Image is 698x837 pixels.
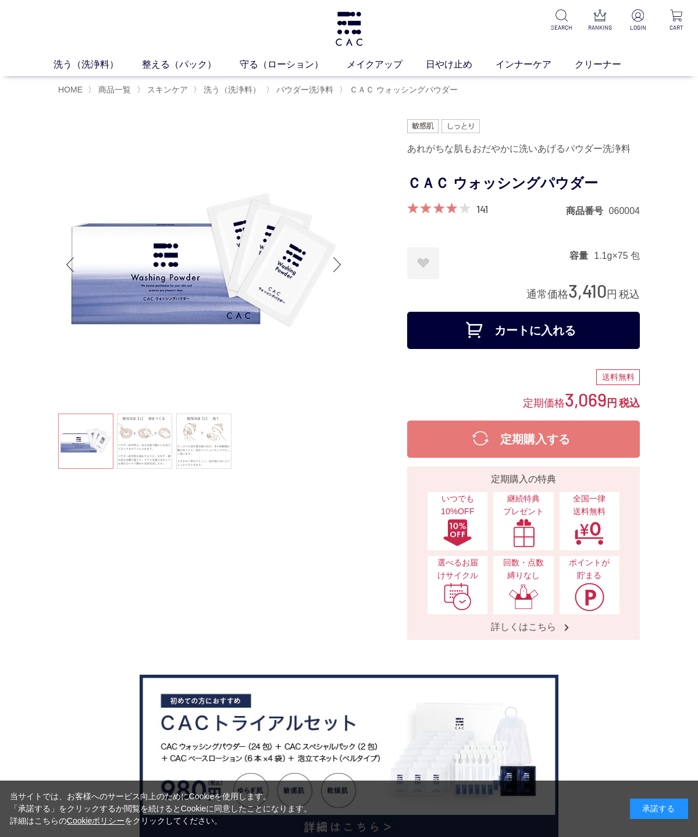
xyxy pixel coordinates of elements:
[626,23,650,32] p: LOGIN
[137,84,191,95] li: 〉
[607,289,617,300] span: 円
[276,85,333,94] span: パウダー洗浄料
[496,58,575,72] a: インナーケア
[204,85,261,94] span: 洗う（洗浄料）
[145,85,188,94] a: スキンケア
[587,23,612,32] p: RANKING
[526,289,568,300] span: 通常価格
[433,493,482,518] span: いつでも10%OFF
[58,119,349,410] img: ＣＡＣ ウォッシングパウダー
[508,518,539,547] img: 継続特典プレゼント
[443,582,473,611] img: 選べるお届けサイクル
[407,312,640,349] button: カートに入れる
[587,9,612,32] a: RANKING
[569,250,594,262] dt: 容量
[499,557,547,582] span: 回数・点数縛りなし
[350,85,458,94] span: ＣＡＣ ウォッシングパウダー
[412,472,635,486] div: 定期購入の特典
[664,9,689,32] a: CART
[58,241,81,288] div: Previous slide
[274,85,333,94] a: パウダー洗浄料
[407,170,640,197] h1: ＣＡＣ ウォッシングパウダー
[565,389,607,410] span: 3,069
[476,202,488,215] a: 141
[407,421,640,458] button: 定期購入する
[407,247,439,279] a: お気に入りに登録する
[575,58,644,72] a: クリーナー
[630,799,688,819] div: 承諾する
[201,85,261,94] a: 洗う（洗浄料）
[499,493,547,518] span: 継続特典 プレゼント
[594,250,640,262] dd: 1.1g×75 包
[443,518,473,547] img: いつでも10%OFF
[142,58,240,72] a: 整える（パック）
[426,58,496,72] a: 日やけ止め
[98,85,131,94] span: 商品一覧
[326,241,349,288] div: Next slide
[566,205,609,217] dt: 商品番号
[433,557,482,582] span: 選べるお届けサイクル
[664,23,689,32] p: CART
[441,119,480,133] img: しっとり
[549,23,574,32] p: SEARCH
[96,85,131,94] a: 商品一覧
[347,58,426,72] a: メイクアップ
[609,205,640,217] dd: 060004
[193,84,263,95] li: 〉
[339,84,461,95] li: 〉
[549,9,574,32] a: SEARCH
[67,816,125,825] a: Cookieポリシー
[347,85,458,94] a: ＣＡＣ ウォッシングパウダー
[10,790,312,827] div: 当サイトでは、お客様へのサービス向上のためにCookieを使用します。 「承諾する」をクリックするか閲覧を続けるとCookieに同意したことになります。 詳細はこちらの をクリックしてください。
[407,466,640,640] a: 定期購入の特典 いつでも10%OFFいつでも10%OFF 継続特典プレゼント継続特典プレゼント 全国一律送料無料全国一律送料無料 選べるお届けサイクル選べるお届けサイクル 回数・点数縛りなし回数...
[147,85,188,94] span: スキンケア
[407,119,439,133] img: 敏感肌
[619,289,640,300] span: 税込
[54,58,142,72] a: 洗う（洗浄料）
[574,582,604,611] img: ポイントが貯まる
[596,369,640,386] div: 送料無料
[626,9,650,32] a: LOGIN
[266,84,336,95] li: 〉
[407,139,640,159] div: あれがちな肌もおだやかに洗いあげるパウダー洗浄料
[479,621,568,633] span: 詳しくはこちら
[523,396,565,409] span: 定期価格
[565,493,614,518] span: 全国一律 送料無料
[574,518,604,547] img: 全国一律送料無料
[568,280,607,301] span: 3,410
[607,397,617,409] span: 円
[565,557,614,582] span: ポイントが貯まる
[88,84,134,95] li: 〉
[58,85,83,94] a: HOME
[508,582,539,611] img: 回数・点数縛りなし
[240,58,347,72] a: 守る（ローション）
[619,397,640,409] span: 税込
[334,12,364,46] img: logo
